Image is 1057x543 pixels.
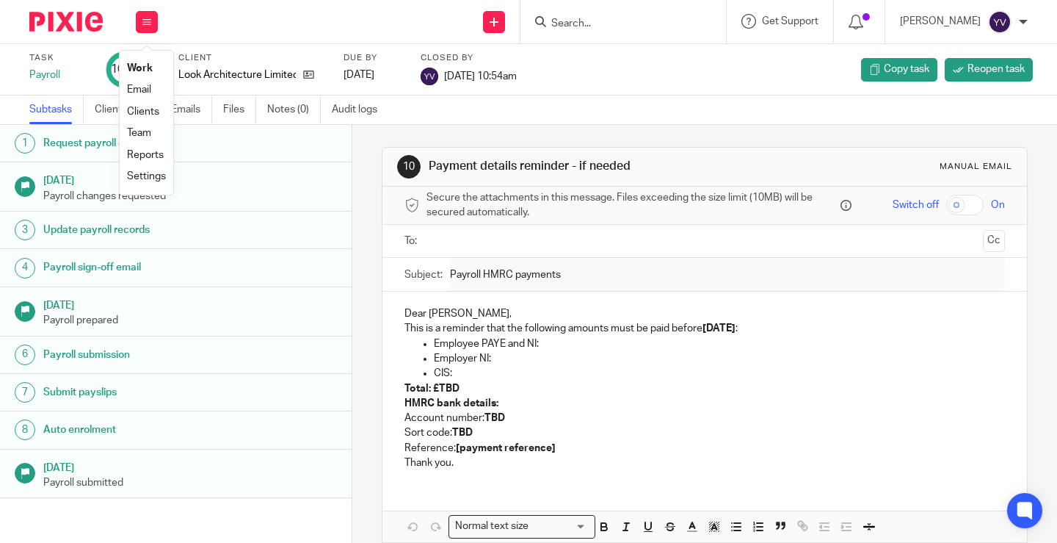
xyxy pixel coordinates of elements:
[397,155,421,179] div: 10
[15,382,35,403] div: 7
[945,58,1033,82] a: Reopen task
[434,337,1005,351] p: Employee PAYE and NI:
[404,456,1005,470] p: Thank you.
[434,351,1005,366] p: Employer NI:
[29,96,84,124] a: Subtasks
[15,420,35,440] div: 8
[127,150,164,160] a: Reports
[127,63,153,73] a: Work
[421,68,438,85] img: svg%3E
[267,96,321,124] a: Notes (0)
[893,198,939,212] span: Switch off
[344,52,402,64] label: Due by
[404,267,443,282] label: Subject:
[702,323,735,334] strong: [DATE]
[452,519,532,534] span: Normal text size
[861,58,937,82] a: Copy task
[456,443,556,453] strong: [payment reference]
[550,18,682,31] input: Search
[940,161,1012,173] div: Manual email
[127,107,159,117] a: Clients
[421,52,517,64] label: Closed by
[452,428,473,438] strong: TBD
[967,62,1025,76] span: Reopen task
[988,10,1011,34] img: svg%3E
[178,52,325,64] label: Client
[426,190,837,220] span: Secure the attachments in this message. Files exceeding the size limit (10MB) will be secured aut...
[900,14,981,29] p: [PERSON_NAME]
[171,96,212,124] a: Emails
[43,381,239,403] h1: Submit payslips
[43,132,239,154] h1: Request payroll changes
[29,52,88,64] label: Task
[15,258,35,278] div: 4
[43,189,337,204] p: Payroll changes requested
[43,219,239,241] h1: Update payroll records
[127,84,151,95] a: Email
[534,519,586,534] input: Search for option
[448,515,595,538] div: Search for option
[15,133,35,154] div: 1
[404,306,1005,321] p: Dear [PERSON_NAME],
[332,96,388,124] a: Audit logs
[404,411,1005,425] p: Account number:
[43,170,337,188] h1: [DATE]
[43,344,239,366] h1: Payroll submission
[43,313,337,328] p: Payroll prepared
[15,345,35,365] div: 6
[43,419,239,441] h1: Auto enrolment
[404,234,421,248] label: To:
[404,425,1005,440] p: Sort code:
[95,96,160,124] a: Client tasks
[991,198,1005,212] span: On
[884,62,929,76] span: Copy task
[43,475,337,490] p: Payroll submitted
[983,230,1005,252] button: Cc
[484,413,505,423] strong: TBD
[127,128,151,138] a: Team
[29,68,88,82] div: Payroll
[29,12,103,32] img: Pixie
[15,220,35,240] div: 3
[43,457,337,475] h1: [DATE]
[444,71,517,81] span: [DATE] 10:54am
[434,366,1005,381] p: CIS:
[404,441,1005,456] p: Reference:
[178,68,296,82] p: Look Architecture Limited
[43,295,337,313] h1: [DATE]
[43,256,239,278] h1: Payroll sign-off email
[344,68,402,82] div: [DATE]
[111,61,137,78] div: 10
[223,96,256,124] a: Files
[404,321,1005,336] p: This is a reminder that the following amounts must be paid before :
[127,171,166,181] a: Settings
[429,159,736,174] h1: Payment details reminder - if needed
[404,384,460,394] strong: Total: £TBD
[762,16,818,26] span: Get Support
[404,398,498,409] strong: HMRC bank details:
